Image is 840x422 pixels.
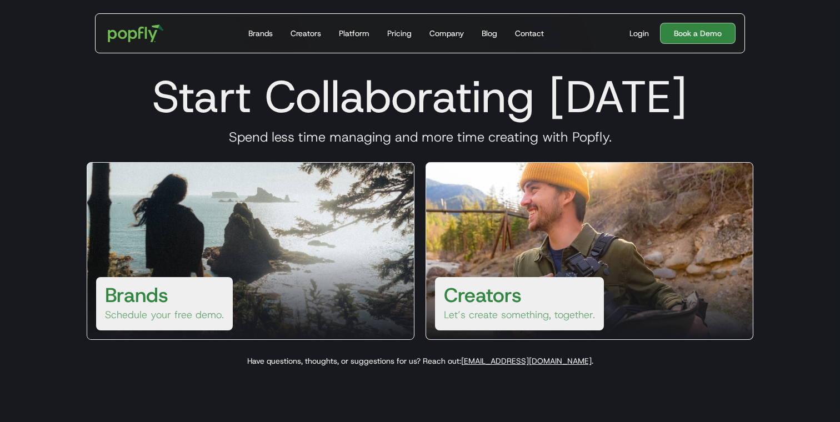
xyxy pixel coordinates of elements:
div: Creators [291,28,321,39]
div: Login [629,28,649,39]
div: Contact [515,28,544,39]
a: CreatorsLet’s create something, together. [426,162,753,340]
a: Login [625,28,653,39]
a: Contact [511,14,548,53]
p: Have questions, thoughts, or suggestions for us? Reach out: . [73,355,767,366]
div: Pricing [387,28,412,39]
h3: Brands [105,282,168,308]
a: Blog [477,14,502,53]
a: [EMAIL_ADDRESS][DOMAIN_NAME] [461,356,592,366]
div: Company [429,28,464,39]
div: Platform [339,28,369,39]
p: Let’s create something, together. [444,308,595,321]
h1: Start Collaborating [DATE] [73,70,767,123]
a: Pricing [383,14,416,53]
p: Schedule your free demo. [105,308,224,321]
a: Book a Demo [660,23,736,44]
a: Platform [334,14,374,53]
a: Brands [244,14,277,53]
a: Creators [286,14,326,53]
h3: Creators [444,282,522,308]
div: Brands [248,28,273,39]
a: Company [425,14,468,53]
h3: Spend less time managing and more time creating with Popfly. [73,129,767,145]
a: home [100,17,172,50]
div: Blog [482,28,497,39]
